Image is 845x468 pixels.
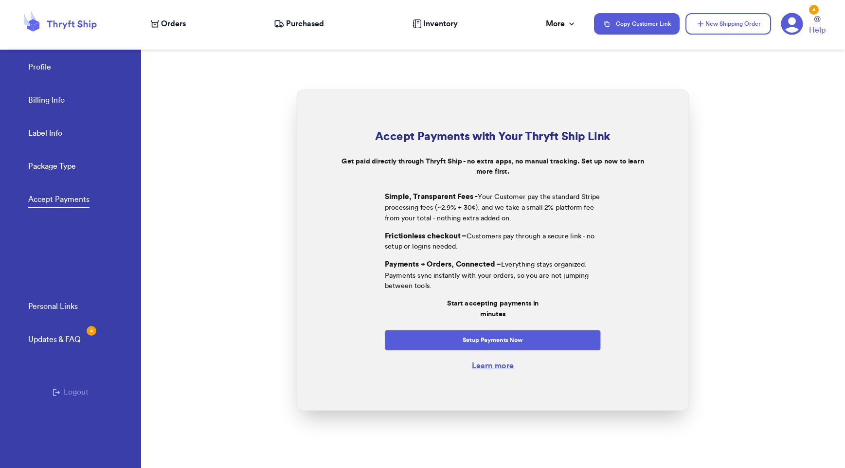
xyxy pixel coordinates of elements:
[809,16,826,36] a: Help
[685,13,771,35] button: New Shipping Order
[28,61,51,75] a: Profile
[28,301,78,314] a: Personal Links
[28,194,90,208] a: Accept Payments
[28,127,62,141] a: Label Info
[546,18,576,30] div: More
[53,386,89,398] button: Logout
[286,18,324,30] span: Purchased
[322,128,664,145] h2: Accept Payments with Your Thryft Ship Link
[385,193,478,200] span: Simple, Transparent Fees -
[322,156,664,177] p: Get paid directly through Thryft Ship - no extra apps, no manual tracking. Set up now to learn mo...
[28,161,76,174] a: Package Type
[87,326,96,336] div: 4
[151,18,186,30] a: Orders
[28,334,81,347] a: Updates & FAQ4
[385,191,601,223] p: Your Customer pay the standard Stripe processing fees (~2.9% + 30¢). and we take a small 2% platf...
[161,18,186,30] span: Orders
[809,24,826,36] span: Help
[274,18,324,30] a: Purchased
[385,330,601,351] button: Setup Payments Now
[781,13,803,35] a: 4
[385,261,501,268] span: Payments + Orders, Connected –
[385,259,601,291] p: Everything stays organized. Payments sync instantly with your orders, so you are not jumping betw...
[809,5,819,15] div: 4
[385,232,467,239] span: Frictionless checkout –
[28,94,65,108] a: Billing Info
[594,13,680,35] button: Copy Customer Link
[385,230,601,252] p: Customers pay through a secure link - no setup or logins needed.
[423,18,458,30] span: Inventory
[413,18,458,30] a: Inventory
[385,298,601,319] div: Start accepting payments in minutes
[472,361,514,369] a: Learn more
[28,334,81,345] div: Updates & FAQ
